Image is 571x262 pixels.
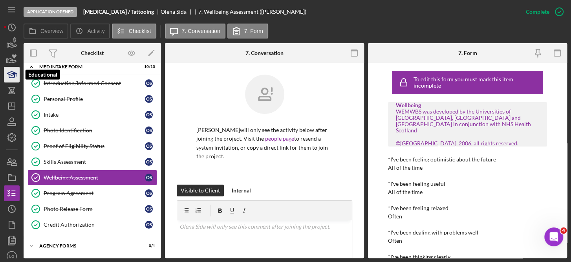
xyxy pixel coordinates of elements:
div: O S [145,205,153,213]
div: Agency Forms [39,244,135,248]
label: 7. Form [244,28,263,34]
div: All of the time [388,165,423,171]
div: Introduction/Informed Consent [44,80,145,86]
div: To edit this form you must mark this item incomplete [414,76,542,89]
button: Complete [518,4,567,20]
a: Photo IdentificationOS [27,123,157,138]
button: 7. Conversation [165,24,225,38]
a: Personal ProfileOS [27,91,157,107]
div: WEMWBS was developed by the Universities of [GEOGRAPHIC_DATA], [GEOGRAPHIC_DATA] and [GEOGRAPHIC_... [396,108,540,147]
div: 10 / 10 [141,64,155,69]
div: O S [145,95,153,103]
div: O S [145,221,153,229]
a: Proof of Eligibility StatusOS [27,138,157,154]
div: 7. Conversation [245,50,284,56]
div: Often [388,238,402,244]
button: Overview [24,24,68,38]
div: O S [145,126,153,134]
label: Overview [40,28,63,34]
div: O S [145,174,153,181]
div: Complete [526,4,549,20]
div: Program Agreement [44,190,145,196]
button: Internal [228,185,255,196]
div: Personal Profile [44,96,145,102]
a: Skills AssessmentOS [27,154,157,170]
button: 7. Form [227,24,268,38]
div: Skills Assessment [44,159,145,165]
div: Photo Identification [44,127,145,134]
div: Credit Authorization [44,222,145,228]
div: Photo Release Form [44,206,145,212]
div: 7. Wellbeing Assessment ([PERSON_NAME]) [198,9,306,15]
div: Intake [44,112,145,118]
div: Wellbeing Assessment [44,174,145,181]
text: LG [9,254,15,258]
div: *I've been dealing with problems well [388,229,547,236]
label: Checklist [129,28,151,34]
div: O S [145,79,153,87]
div: Olena Sida [161,9,193,15]
div: *I've been feeling useful [388,181,547,187]
label: Activity [87,28,104,34]
label: 7. Conversation [182,28,220,34]
a: Introduction/Informed ConsentOS [27,75,157,91]
button: Activity [70,24,110,38]
div: O S [145,158,153,166]
div: *I've been thinking clearly [388,254,547,260]
div: *I've been feeling relaxed [388,205,547,211]
div: 0 / 1 [141,244,155,248]
p: [PERSON_NAME] will only see the activity below after joining the project. Visit the to resend a s... [196,126,333,161]
div: All of the time [388,189,423,195]
div: *I've been feeling optimistic about the future [388,156,547,163]
iframe: Intercom live chat [544,227,563,246]
div: Proof of Eligibility Status [44,143,145,149]
div: Wellbeing [396,102,540,108]
a: Program AgreementOS [27,185,157,201]
a: Credit AuthorizationOS [27,217,157,233]
b: [MEDICAL_DATA] / Tattooing [83,9,154,15]
div: O S [145,142,153,150]
a: IntakeOS [27,107,157,123]
div: Visible to Client [181,185,220,196]
div: O S [145,189,153,197]
div: Internal [232,185,251,196]
div: O S [145,111,153,119]
span: 4 [560,227,567,234]
div: Checklist [81,50,104,56]
a: people page [265,135,294,142]
a: Photo Release FormOS [27,201,157,217]
div: Often [388,213,402,220]
button: Visible to Client [177,185,224,196]
button: Checklist [112,24,156,38]
div: MED Intake Form [39,64,135,69]
a: Wellbeing AssessmentOS [27,170,157,185]
div: 7. Form [458,50,477,56]
div: Application Opened [24,7,77,17]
